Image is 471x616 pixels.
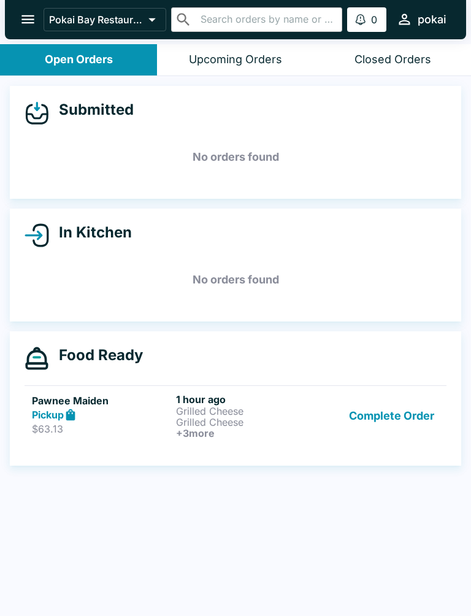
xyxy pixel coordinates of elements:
button: Complete Order [344,393,439,439]
input: Search orders by name or phone number [197,11,337,28]
h4: Submitted [49,101,134,119]
h5: No orders found [25,258,446,302]
button: Pokai Bay Restaurant [44,8,166,31]
p: 0 [371,13,377,26]
h6: + 3 more [176,428,315,439]
button: pokai [391,6,451,33]
strong: Pickup [32,409,64,421]
p: Grilled Cheese [176,417,315,428]
div: Closed Orders [354,53,431,67]
div: pokai [418,12,446,27]
p: Grilled Cheese [176,406,315,417]
button: open drawer [12,4,44,35]
div: Open Orders [45,53,113,67]
p: Pokai Bay Restaurant [49,13,144,26]
div: Upcoming Orders [189,53,282,67]
h6: 1 hour ago [176,393,315,406]
h5: No orders found [25,135,446,179]
p: $63.13 [32,423,171,435]
h5: Pawnee Maiden [32,393,171,408]
h4: Food Ready [49,346,143,364]
h4: In Kitchen [49,223,132,242]
a: Pawnee MaidenPickup$63.131 hour agoGrilled CheeseGrilled Cheese+3moreComplete Order [25,385,446,446]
